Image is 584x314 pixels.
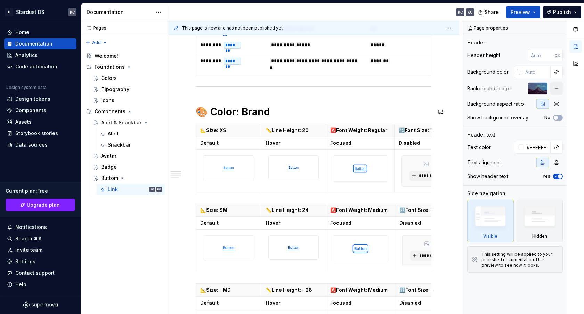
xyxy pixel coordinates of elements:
img: c4459331-6a3c-4383-99fc-c60a19e769eb.png [203,235,254,260]
div: Side navigation [467,190,505,197]
p: px [555,52,560,58]
a: Snackbar [97,139,165,150]
a: Analytics [4,50,76,61]
div: Visible [467,200,514,242]
button: Add [83,38,109,48]
div: Colors [101,75,117,82]
img: 13befdab-102b-4e6f-939b-edf18ab2d8c0.png [333,156,387,181]
div: Badge [101,164,117,171]
span: Add [92,40,101,46]
a: Documentation [4,38,76,49]
button: Help [4,279,76,290]
div: KC [468,9,473,15]
strong: Default [200,220,219,226]
a: Alert [97,128,165,139]
div: Background image [467,85,511,92]
strong: Disabled [399,300,421,306]
div: Stardust DS [16,9,44,16]
a: Design tokens [4,93,76,105]
div: Storybook stories [15,130,58,137]
p: 🅰️Font Weight: Medium [330,287,391,294]
a: Icons [90,95,165,106]
div: Design tokens [15,96,50,102]
div: Background color [467,68,509,75]
label: Yes [542,174,550,179]
div: Design system data [6,85,47,90]
div: Buttom [101,175,118,182]
div: KC [70,9,75,15]
div: Foundations [95,64,125,71]
strong: Focused [330,300,351,306]
div: KC [151,186,154,193]
p: 📏Line Height: 24 [266,207,322,214]
a: Data sources [4,139,76,150]
button: Preview [506,6,540,18]
div: Documentation [87,9,152,16]
span: This page is new and has not been published yet. [182,25,284,31]
a: Supernova Logo [23,301,58,308]
a: Colors [90,73,165,84]
p: 🅰️Font Weight: Regular [330,127,390,134]
div: Alert & Snackbar [101,119,141,126]
a: Buttom [90,173,165,184]
div: Settings [15,258,35,265]
a: Tipography [90,84,165,95]
div: Header [467,39,485,46]
strong: 🔠Font Size: 14 [399,127,436,133]
strong: Disabled [399,140,420,146]
strong: Focused [330,220,351,226]
strong: 🔠Font Size: 16 [399,207,436,213]
p: 🅰️Font Weight: Medium [330,207,391,214]
div: Header height [467,52,500,59]
strong: Default [200,300,219,306]
a: Assets [4,116,76,127]
div: Alert [108,130,119,137]
div: Show header text [467,173,508,180]
a: Badge [90,162,165,173]
div: Visible [483,233,497,239]
strong: 📐Size: - MD [200,287,231,293]
strong: Hover [266,140,281,146]
div: Tipography [101,86,129,93]
div: This setting will be applied to your published documentation. Use preview to see how it looks. [481,251,558,268]
div: KC [458,9,463,15]
strong: Hover [266,220,281,226]
div: Assets [15,118,32,125]
strong: Default [200,140,219,146]
p: 📏Line Height: 20 [266,127,322,134]
input: Auto [524,141,551,154]
div: Pages [83,25,106,31]
label: No [544,115,550,121]
strong: Focused [330,140,351,146]
a: Settings [4,256,76,267]
button: Contact support [4,267,76,279]
div: Help [15,281,26,288]
div: Notifications [15,224,47,231]
div: Text alignment [467,159,501,166]
div: Code automation [15,63,57,70]
div: Welcome! [95,52,118,59]
div: Page tree [83,50,165,195]
div: Link [108,186,118,193]
div: Invite team [15,247,42,254]
div: Foundations [83,61,165,73]
div: Documentation [15,40,52,47]
div: Current plan : Free [6,188,75,195]
a: Invite team [4,245,76,256]
div: Contact support [15,270,55,276]
div: U [5,8,13,16]
img: 0a50bd7d-d945-46d2-879f-77adf53e632a.png [269,235,319,259]
div: Components [95,108,125,115]
img: 2677d6e8-a99a-478a-99a8-18fbbafd9d5c.png [333,235,388,262]
div: KC [157,186,161,193]
div: Text color [467,144,491,151]
div: Avatar [101,152,116,159]
div: Components [15,107,46,114]
a: Code automation [4,61,76,72]
a: Avatar [90,150,165,162]
div: Background aspect ratio [467,100,524,107]
div: Components [83,106,165,117]
img: a7a83abf-d46a-4f25-82f6-9c1419f19a8a.png [269,156,319,180]
button: Notifications [4,222,76,233]
div: Search ⌘K [15,235,42,242]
